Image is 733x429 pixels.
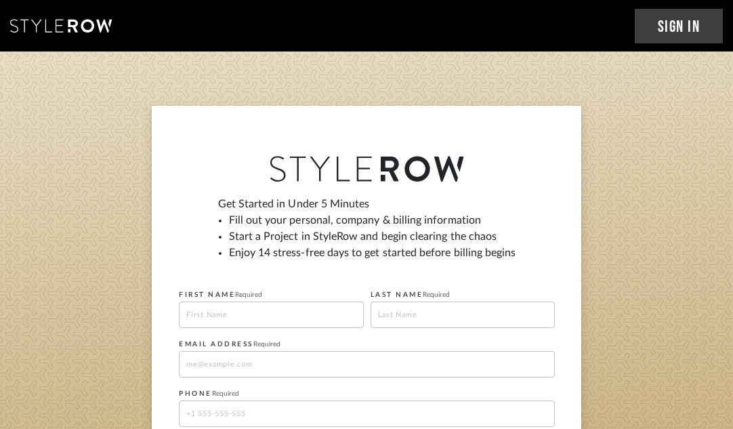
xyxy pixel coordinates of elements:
input: +1 555-555-555 [179,401,555,427]
li: Start a Project in StyleRow and begin clearing the chaos [229,228,516,245]
input: Last Name [371,302,556,328]
li: Fill out your personal, company & billing information [229,212,516,228]
span: Required [212,390,239,397]
a: Sign In [635,9,724,43]
input: me@example.com [179,351,555,377]
span: Required [423,291,450,298]
label: LAST NAME [371,291,451,299]
label: FIRST NAME [179,291,262,299]
label: EMAIL ADDRESS [179,340,280,348]
div: Get Started in Under 5 Minutes [218,196,516,272]
label: PHONE [179,390,239,398]
li: Enjoy 14 stress-free days to get started before billing begins [229,245,516,261]
input: First Name [179,302,364,328]
span: Required [235,291,262,298]
span: Required [253,341,280,348]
